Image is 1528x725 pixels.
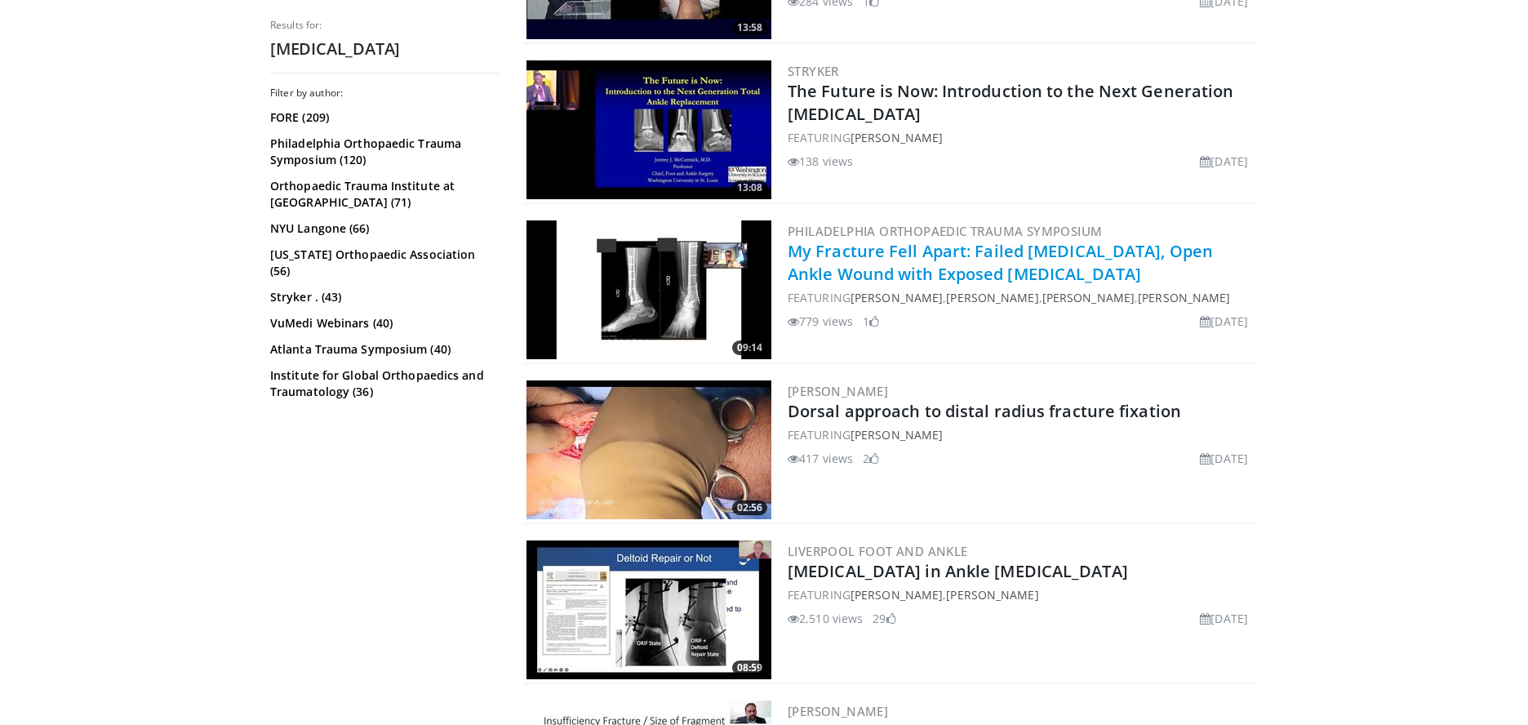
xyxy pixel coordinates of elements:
[788,543,968,559] a: Liverpool Foot and Ankle
[788,63,839,79] a: Stryker
[732,340,767,355] span: 09:14
[270,220,495,237] a: NYU Langone (66)
[873,610,895,627] li: 29
[788,240,1213,285] a: My Fracture Fell Apart: Failed [MEDICAL_DATA], Open Ankle Wound with Exposed [MEDICAL_DATA]
[526,380,771,519] a: 02:56
[788,426,1255,443] div: FEATURING
[270,87,499,100] h3: Filter by author:
[270,289,495,305] a: Stryker . (43)
[270,19,499,32] p: Results for:
[270,315,495,331] a: VuMedi Webinars (40)
[732,180,767,195] span: 13:08
[270,247,495,279] a: [US_STATE] Orthopaedic Association (56)
[946,587,1038,603] a: [PERSON_NAME]
[851,587,943,603] a: [PERSON_NAME]
[788,289,1255,306] div: FEATURING , , ,
[526,60,771,199] img: 44942687-f77d-4b43-97f3-8b35fd4b88cf.300x170_q85_crop-smart_upscale.jpg
[732,20,767,35] span: 13:58
[1042,290,1135,305] a: [PERSON_NAME]
[526,540,771,679] a: 08:59
[788,703,888,719] a: [PERSON_NAME]
[1200,153,1248,170] li: [DATE]
[863,313,879,330] li: 1
[788,610,863,627] li: 2,510 views
[270,341,495,358] a: Atlanta Trauma Symposium (40)
[270,367,495,400] a: Institute for Global Orthopaedics and Traumatology (36)
[270,136,495,168] a: Philadelphia Orthopaedic Trauma Symposium (120)
[270,109,495,126] a: FORE (209)
[732,661,767,675] span: 08:59
[1200,313,1248,330] li: [DATE]
[788,450,853,467] li: 417 views
[1200,450,1248,467] li: [DATE]
[946,290,1038,305] a: [PERSON_NAME]
[788,586,1255,603] div: FEATURING ,
[863,450,879,467] li: 2
[851,290,943,305] a: [PERSON_NAME]
[788,153,853,170] li: 138 views
[270,178,495,211] a: Orthopaedic Trauma Institute at [GEOGRAPHIC_DATA] (71)
[788,400,1181,422] a: Dorsal approach to distal radius fracture fixation
[526,60,771,199] a: 13:08
[788,80,1233,125] a: The Future is Now: Introduction to the Next Generation [MEDICAL_DATA]
[788,560,1128,582] a: [MEDICAL_DATA] in Ankle [MEDICAL_DATA]
[526,220,771,359] img: 95a199f9-da91-44b4-bf0c-015fae47257b.300x170_q85_crop-smart_upscale.jpg
[851,130,943,145] a: [PERSON_NAME]
[788,383,888,399] a: [PERSON_NAME]
[732,500,767,515] span: 02:56
[788,223,1102,239] a: Philadelphia Orthopaedic Trauma Symposium
[1138,290,1230,305] a: [PERSON_NAME]
[788,129,1255,146] div: FEATURING
[270,38,499,60] h2: [MEDICAL_DATA]
[851,427,943,443] a: [PERSON_NAME]
[526,540,771,679] img: a595d053-2029-4267-83a4-114b0daf1731.300x170_q85_crop-smart_upscale.jpg
[788,313,853,330] li: 779 views
[526,220,771,359] a: 09:14
[1200,610,1248,627] li: [DATE]
[526,380,771,519] img: 44ea742f-4847-4f07-853f-8a642545db05.300x170_q85_crop-smart_upscale.jpg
